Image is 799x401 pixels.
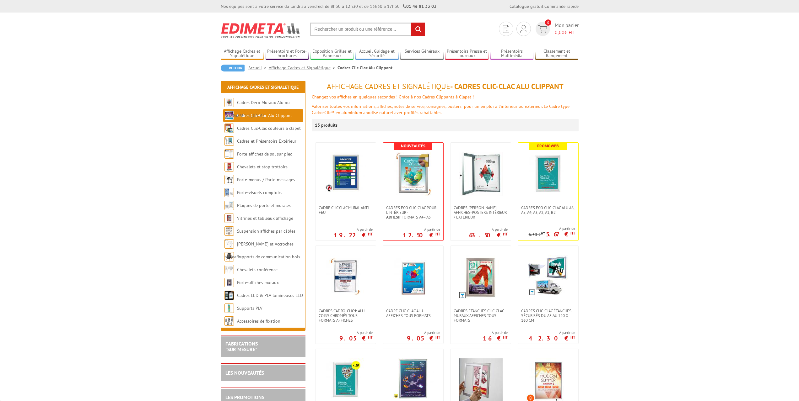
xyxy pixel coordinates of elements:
sup: HT [570,335,575,340]
img: Chevalets conférence [224,265,234,274]
a: Cadre CLIC CLAC Mural ANTI-FEU [316,205,376,215]
a: Cadres Clic-Clac Alu Clippant [237,113,292,118]
span: € HT [555,29,579,36]
img: Cadres Clic-Clac Étanches Sécurisés du A3 au 120 x 160 cm [528,255,569,296]
img: Porte-affiches muraux [224,278,234,287]
sup: HT [435,335,440,340]
img: Cadres Clic-Clac Sécurisés Tous formats [393,358,434,399]
strong: 01 46 81 33 03 [403,3,436,9]
span: Cadre Clic-Clac Alu affiches tous formats [386,309,440,318]
sup: HT [503,335,508,340]
img: Cadres Eco Clic-Clac alu A6, A5, A4, A3, A2, A1, B2 [526,152,570,196]
sup: HT [541,231,545,235]
span: Cadres Clic-Clac Étanches Sécurisés du A3 au 120 x 160 cm [521,309,575,323]
span: A partir de [483,330,508,335]
input: rechercher [411,23,425,36]
p: 63.50 € [469,233,508,237]
a: LES PROMOTIONS [225,394,264,400]
a: FABRICATIONS"Sur Mesure" [225,340,258,352]
a: [PERSON_NAME] et Accroches tableaux [224,241,294,260]
a: devis rapide 0 Mon panier 0,00€ HT [534,22,579,36]
img: Chevalets et stop trottoirs [224,162,234,171]
span: Mon panier [555,22,579,36]
img: Cadres Deco Muraux Alu ou Bois [224,98,234,107]
a: Porte-affiches muraux [237,280,279,285]
a: Accessoires de fixation [237,318,280,324]
img: Cimaises et Accroches tableaux [224,239,234,249]
span: A partir de [334,227,373,232]
a: Classement et Rangement [535,49,579,59]
img: devis rapide [538,25,547,33]
a: Cadres Etanches Clic-Clac muraux affiches tous formats [451,309,511,323]
span: 0 [545,19,551,26]
p: 9.05 € [407,336,440,340]
span: Cadres Etanches Clic-Clac muraux affiches tous formats [454,309,508,323]
h1: - Cadres Clic-Clac Alu Clippant [312,82,579,91]
a: Cadres [PERSON_NAME] affiches-posters intérieur / extérieur [451,205,511,219]
font: Valoriser toutes vos informations, affiches, notes de service, consignes, posters pour un emploi ... [312,103,570,115]
span: Cadre CLIC CLAC Mural ANTI-FEU [319,205,373,215]
img: Cadres Clic-Clac couleurs à clapet [224,124,234,133]
span: A partir de [469,227,508,232]
span: Cadres Cadro-Clic® Alu coins chromés tous formats affiches [319,309,373,323]
p: 9.05 € [339,336,373,340]
a: Porte-affiches de sol sur pied [237,151,292,157]
span: A partir de [339,330,373,335]
img: devis rapide [503,25,509,33]
a: Présentoirs et Porte-brochures [266,49,309,59]
a: Cadres Clic-Clac Étanches Sécurisés du A3 au 120 x 160 cm [518,309,578,323]
span: A partir de [529,330,575,335]
span: 0,00 [555,29,564,35]
p: 19.22 € [334,233,373,237]
a: Commande rapide [544,3,579,9]
a: Cadres Clic-Clac couleurs à clapet [237,125,301,131]
div: | [510,3,579,9]
span: Cadres Eco Clic-Clac alu A6, A5, A4, A3, A2, A1, B2 [521,205,575,215]
a: LES NOUVEAUTÉS [225,370,264,376]
b: Promoweb [537,143,559,149]
img: Cadre CLIC CLAC Mural ANTI-FEU [325,152,366,193]
a: Suspension affiches par câbles [237,228,295,234]
p: 12.50 € [403,233,440,237]
img: Suspension affiches par câbles [224,226,234,236]
a: Catalogue gratuit [510,3,543,9]
img: Supports PLV [224,303,234,313]
p: 42.30 € [529,336,575,340]
sup: HT [570,230,575,236]
a: Affichage Cadres et Signalétique [269,65,337,71]
span: A partir de [407,330,440,335]
img: Porte-affiches de sol sur pied [224,149,234,159]
a: Supports PLV [237,305,262,311]
a: Plaques de porte et murales [237,203,291,208]
span: Cadres [PERSON_NAME] affiches-posters intérieur / extérieur [454,205,508,219]
img: Cadres vitrines affiches-posters intérieur / extérieur [459,152,503,196]
a: Affichage Cadres et Signalétique [227,84,299,90]
b: Nouveautés [401,143,425,149]
img: Cadres Etanches Clic-Clac muraux affiches tous formats [459,255,503,299]
a: Services Généraux [400,49,444,59]
img: Edimeta [221,19,301,42]
input: Rechercher un produit ou une référence... [310,23,425,36]
sup: HT [368,335,373,340]
a: Cadres LED & PLV lumineuses LED [237,293,303,298]
a: Vitrines et tableaux affichage [237,215,293,221]
img: Cadres LED & PLV lumineuses LED [224,291,234,300]
p: 6.30 € [529,232,545,237]
img: Cadres Eco Clic-Clac pour l'intérieur - <strong>Adhésif</strong> formats A4 - A3 [391,152,435,196]
img: devis rapide [520,25,527,33]
a: Cadres Cadro-Clic® Alu coins chromés tous formats affiches [316,309,376,323]
p: 5.67 € [546,232,575,236]
img: Plaques de porte et murales [224,201,234,210]
img: Vitrines et tableaux affichage [224,214,234,223]
li: Cadres Clic-Clac Alu Clippant [337,65,392,71]
a: Cadres et Présentoirs Extérieur [237,138,296,144]
a: Présentoirs Multimédia [490,49,534,59]
a: Présentoirs Presse et Journaux [445,49,489,59]
a: Cadre Clic-Clac Alu affiches tous formats [383,309,443,318]
a: Affichage Cadres et Signalétique [221,49,264,59]
a: Supports de communication bois [237,254,300,260]
a: Cadres Eco Clic-Clac alu A6, A5, A4, A3, A2, A1, B2 [518,205,578,215]
span: Cadres Eco Clic-Clac pour l'intérieur - formats A4 - A3 [386,205,440,219]
a: Porte-menus / Porte-messages [237,177,295,182]
a: Accueil [248,65,269,71]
